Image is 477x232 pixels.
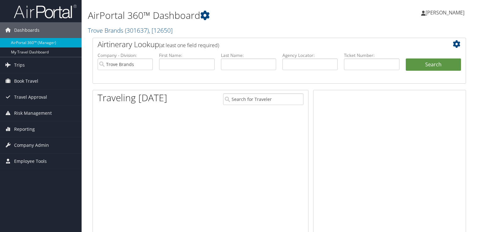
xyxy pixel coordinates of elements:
[426,9,464,16] span: [PERSON_NAME]
[159,42,219,49] span: (at least one field required)
[88,26,173,35] a: Trove Brands
[88,9,343,22] h1: AirPortal 360™ Dashboard
[98,39,430,50] h2: Airtinerary Lookup
[344,52,399,58] label: Ticket Number:
[14,105,52,121] span: Risk Management
[14,121,35,137] span: Reporting
[14,137,49,153] span: Company Admin
[14,57,25,73] span: Trips
[421,3,471,22] a: [PERSON_NAME]
[159,52,214,58] label: First Name:
[406,58,461,71] button: Search
[14,4,77,19] img: airportal-logo.png
[14,89,47,105] span: Travel Approval
[98,91,167,104] h1: Traveling [DATE]
[125,26,149,35] span: ( 301637 )
[282,52,338,58] label: Agency Locator:
[98,52,153,58] label: Company - Division:
[221,52,276,58] label: Last Name:
[223,93,303,105] input: Search for Traveler
[149,26,173,35] span: , [ 12650 ]
[14,153,47,169] span: Employee Tools
[14,22,40,38] span: Dashboards
[14,73,38,89] span: Book Travel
